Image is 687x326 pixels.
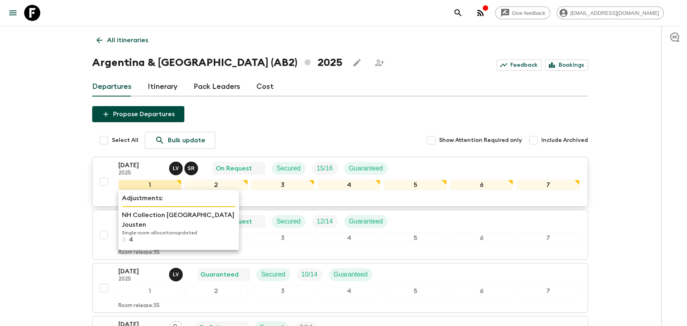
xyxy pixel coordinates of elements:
div: Trip Fill [312,215,338,228]
div: Trip Fill [297,268,322,281]
span: Include Archived [541,136,588,144]
span: Lucas Valentim, Sol Rodriguez [169,164,200,170]
span: Select All [112,136,138,144]
p: 10 / 14 [301,270,318,279]
button: menu [5,5,21,21]
button: Propose Departures [92,106,184,122]
span: [EMAIL_ADDRESS][DOMAIN_NAME] [566,10,663,16]
p: [DATE] [118,160,163,170]
p: Room release: 35 [118,250,160,256]
div: 5 [384,180,447,190]
p: [DATE] [118,267,163,276]
div: 3 [251,233,314,243]
p: S R [188,165,195,172]
p: Single room allocation updated [122,230,235,236]
div: Trip Fill [312,162,338,175]
p: Adjustments: [122,193,235,203]
p: On Request [216,164,252,173]
div: 7 [516,233,580,243]
span: Give feedback [508,10,550,16]
p: Secured [261,270,285,279]
div: 4 [318,286,381,296]
div: 3 [251,286,314,296]
div: 2 [185,180,248,190]
button: search adventures [450,5,466,21]
div: 6 [450,233,513,243]
div: 7 [516,180,580,190]
span: Share this itinerary [371,55,388,71]
div: 3 [251,180,314,190]
p: L V [173,165,179,172]
p: 12 / 14 [317,217,333,226]
p: All itineraries [107,35,148,45]
button: Edit this itinerary [349,55,365,71]
p: Bulk update [168,135,205,145]
p: NH Collection [GEOGRAPHIC_DATA] Jousten [122,210,235,230]
p: Guaranteed [349,164,383,173]
p: Room release: 35 [118,303,160,309]
div: 4 [318,180,381,190]
div: 6 [450,286,513,296]
p: Guaranteed [349,217,383,226]
div: 7 [516,286,580,296]
div: 5 [384,233,447,243]
div: 1 [118,286,182,296]
p: Guaranteed [200,270,239,279]
p: 15 / 16 [317,164,333,173]
a: Pack Leaders [194,77,240,96]
span: Show Attention Required only [439,136,522,144]
p: L V [173,271,179,278]
span: Lucas Valentim [169,270,184,277]
p: Secured [276,164,301,173]
a: Bookings [545,59,588,71]
div: 1 [118,180,182,190]
p: Guaranteed [334,270,368,279]
div: 5 [384,286,447,296]
a: Feedback [497,59,542,71]
p: Secured [276,217,301,226]
p: 2 [122,236,126,243]
a: Itinerary [148,77,177,96]
div: 6 [450,180,513,190]
div: 4 [318,233,381,243]
div: 2 [185,286,248,296]
p: 4 [129,236,133,243]
a: Departures [92,77,132,96]
p: 2025 [118,276,163,283]
p: 2025 [118,170,163,176]
h1: Argentina & [GEOGRAPHIC_DATA] (AB2) 2025 [92,55,342,71]
a: Cost [256,77,274,96]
